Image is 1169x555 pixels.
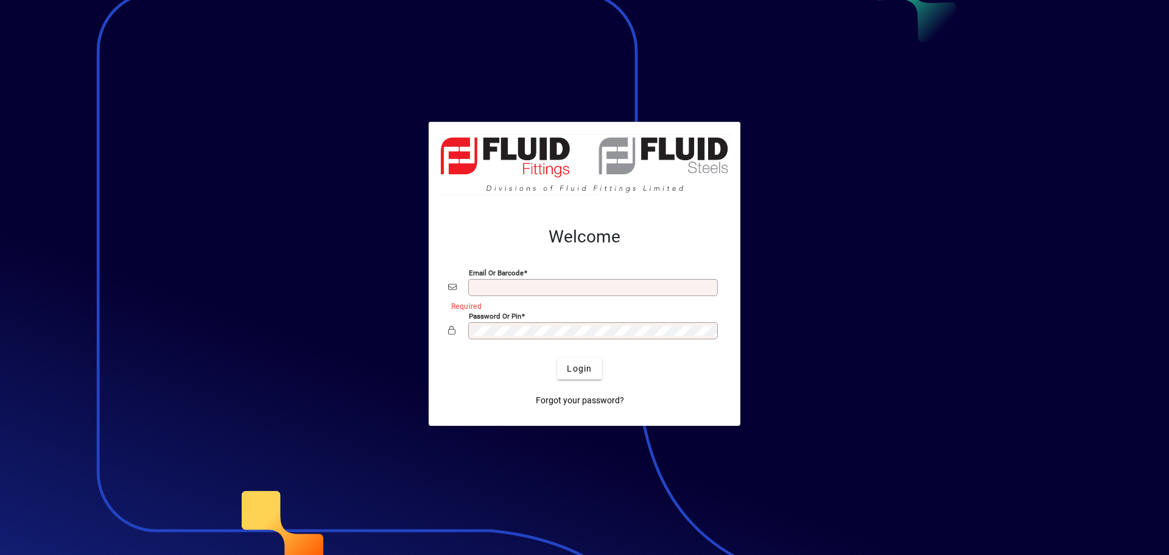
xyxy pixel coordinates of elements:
mat-error: Required [451,299,711,312]
h2: Welcome [448,227,721,247]
span: Forgot your password? [536,394,624,407]
button: Login [557,358,602,380]
span: Login [567,362,592,375]
a: Forgot your password? [531,389,629,411]
mat-label: Email or Barcode [469,269,524,277]
mat-label: Password or Pin [469,312,521,320]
